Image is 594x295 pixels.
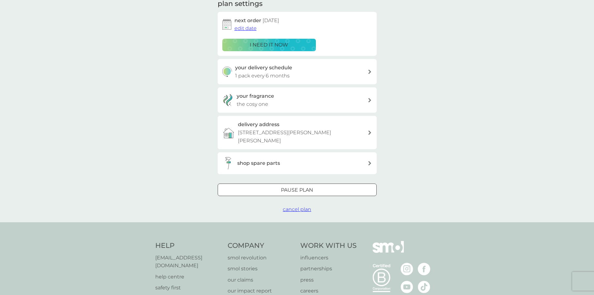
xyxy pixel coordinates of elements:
[283,205,311,214] button: cancel plan
[155,241,222,251] h4: Help
[228,241,294,251] h4: Company
[300,241,357,251] h4: Work With Us
[234,17,279,25] h2: next order
[228,287,294,295] a: our impact report
[300,265,357,273] a: partnerships
[218,152,377,174] button: shop spare parts
[300,287,357,295] a: careers
[300,254,357,262] a: influencers
[373,241,404,262] img: smol
[235,72,290,80] p: 1 pack every 6 months
[263,17,279,23] span: [DATE]
[281,186,313,194] p: Pause plan
[283,206,311,212] span: cancel plan
[300,276,357,284] a: press
[228,265,294,273] a: smol stories
[238,129,368,145] p: [STREET_ADDRESS][PERSON_NAME][PERSON_NAME]
[218,87,377,113] a: your fragrancethe cosy one
[234,24,257,32] button: edit date
[237,159,280,167] h3: shop spare parts
[401,263,413,275] img: visit the smol Instagram page
[155,284,222,292] a: safety first
[234,25,257,31] span: edit date
[155,254,222,270] a: [EMAIL_ADDRESS][DOMAIN_NAME]
[218,116,377,149] a: delivery address[STREET_ADDRESS][PERSON_NAME][PERSON_NAME]
[237,100,268,108] p: the cosy one
[418,263,430,275] img: visit the smol Facebook page
[222,39,316,51] button: i need it now
[228,254,294,262] a: smol revolution
[155,273,222,281] a: help centre
[218,59,377,84] button: your delivery schedule1 pack every 6 months
[235,64,292,72] h3: your delivery schedule
[250,41,288,49] p: i need it now
[401,281,413,293] img: visit the smol Youtube page
[238,120,279,129] h3: delivery address
[228,276,294,284] a: our claims
[418,281,430,293] img: visit the smol Tiktok page
[218,184,377,196] button: Pause plan
[237,92,274,100] h3: your fragrance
